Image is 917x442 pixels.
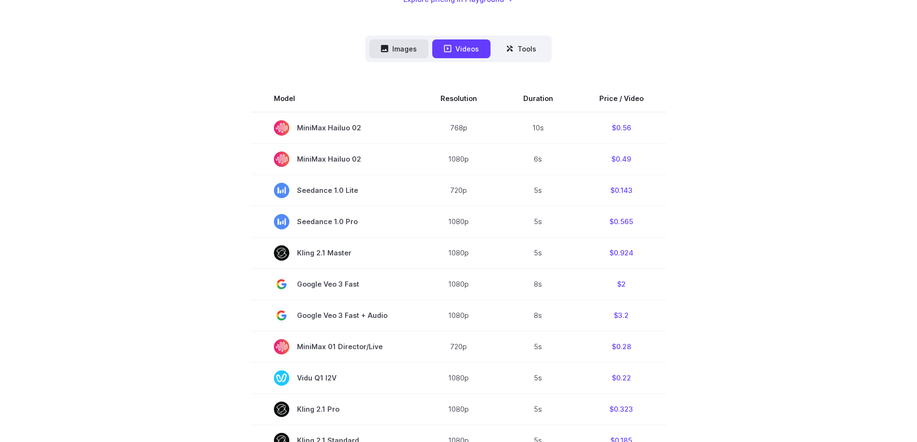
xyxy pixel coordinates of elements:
[500,300,576,331] td: 8s
[500,143,576,175] td: 6s
[417,85,500,112] th: Resolution
[576,175,667,206] td: $0.143
[500,175,576,206] td: 5s
[576,300,667,331] td: $3.2
[432,39,491,58] button: Videos
[274,245,394,261] span: Kling 2.1 Master
[417,300,500,331] td: 1080p
[274,370,394,386] span: Vidu Q1 I2V
[417,362,500,393] td: 1080p
[500,393,576,425] td: 5s
[500,331,576,362] td: 5s
[274,402,394,417] span: Kling 2.1 Pro
[274,152,394,167] span: MiniMax Hailuo 02
[417,206,500,237] td: 1080p
[274,339,394,354] span: MiniMax 01 Director/Live
[500,237,576,268] td: 5s
[576,143,667,175] td: $0.49
[417,237,500,268] td: 1080p
[576,206,667,237] td: $0.565
[500,362,576,393] td: 5s
[274,277,394,292] span: Google Veo 3 Fast
[417,112,500,144] td: 768p
[417,143,500,175] td: 1080p
[417,393,500,425] td: 1080p
[576,393,667,425] td: $0.323
[500,112,576,144] td: 10s
[576,112,667,144] td: $0.56
[576,85,667,112] th: Price / Video
[417,331,500,362] td: 720p
[274,120,394,136] span: MiniMax Hailuo 02
[417,175,500,206] td: 720p
[251,85,417,112] th: Model
[369,39,428,58] button: Images
[494,39,548,58] button: Tools
[576,362,667,393] td: $0.22
[576,331,667,362] td: $0.28
[417,268,500,300] td: 1080p
[500,206,576,237] td: 5s
[274,214,394,229] span: Seedance 1.0 Pro
[500,85,576,112] th: Duration
[576,268,667,300] td: $2
[500,268,576,300] td: 8s
[274,183,394,198] span: Seedance 1.0 Lite
[274,308,394,323] span: Google Veo 3 Fast + Audio
[576,237,667,268] td: $0.924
